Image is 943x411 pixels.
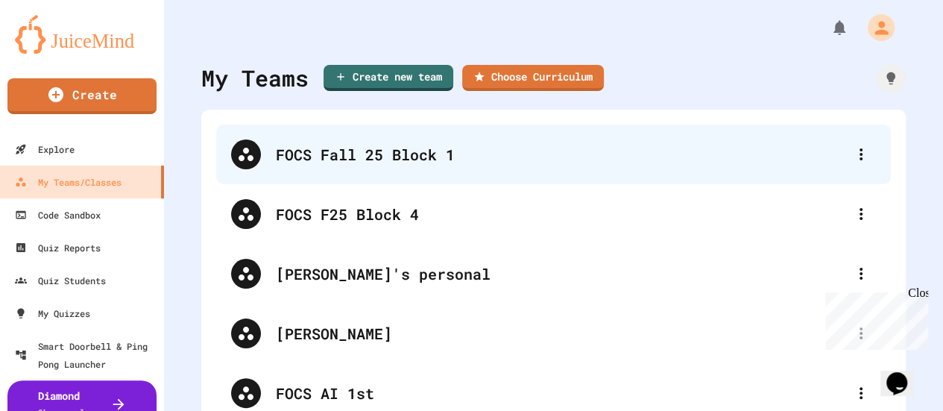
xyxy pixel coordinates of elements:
div: How it works [876,63,906,93]
div: My Notifications [803,15,852,40]
div: My Teams/Classes [15,173,122,191]
div: My Account [852,10,898,45]
div: [PERSON_NAME]'s personal [276,263,846,285]
div: [PERSON_NAME] [216,304,891,363]
iframe: chat widget [819,286,928,350]
div: FOCS Fall 25 Block 1 [216,125,891,184]
a: Create [7,78,157,114]
a: Create new team [324,65,453,91]
div: My Teams [201,61,309,95]
div: Chat with us now!Close [6,6,103,95]
div: Smart Doorbell & Ping Pong Launcher [15,337,158,373]
div: FOCS F25 Block 4 [216,184,891,244]
div: Code Sandbox [15,206,101,224]
div: [PERSON_NAME]'s personal [216,244,891,304]
div: Explore [15,140,75,158]
div: Quiz Reports [15,239,101,257]
iframe: chat widget [880,351,928,396]
div: My Quizzes [15,304,90,322]
div: FOCS Fall 25 Block 1 [276,143,846,166]
div: FOCS AI 1st [276,382,846,404]
div: [PERSON_NAME] [276,322,846,345]
a: Choose Curriculum [462,65,604,91]
div: Quiz Students [15,272,106,289]
div: FOCS F25 Block 4 [276,203,846,225]
img: logo-orange.svg [15,15,149,54]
